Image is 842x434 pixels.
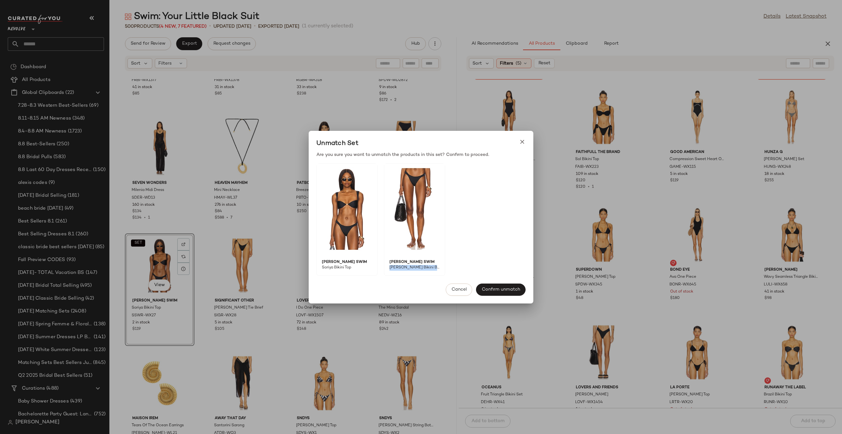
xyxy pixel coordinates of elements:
span: Soriya Bikini Top [317,265,373,276]
span: [PERSON_NAME] Bikini Bottom [384,265,440,276]
img: SSWR-WX28_V1.jpg [384,164,445,254]
div: Are you sure you want to unmatch the products in this set? Confirm to proceed. [316,151,526,163]
button: Confirm unmatch [476,284,526,296]
img: SSWR-WX27_V1.jpg [317,164,377,254]
button: Cancel [446,284,472,296]
span: Cancel [451,287,467,292]
span: Unmatch Set [316,139,359,149]
span: [PERSON_NAME] Swim [384,254,440,265]
span: Confirm unmatch [482,287,520,292]
span: [PERSON_NAME] Swim [317,254,373,265]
